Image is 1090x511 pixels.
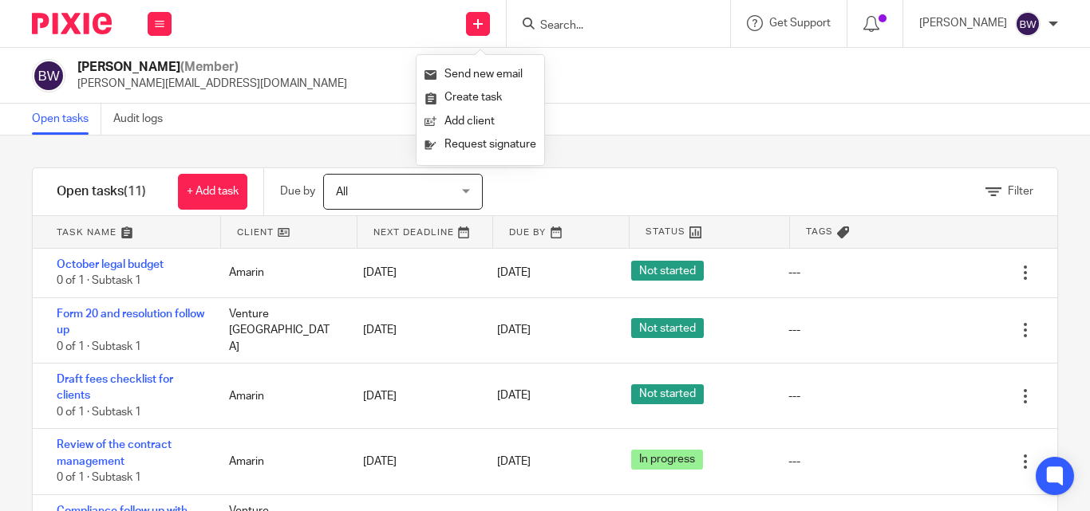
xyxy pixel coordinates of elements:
[57,407,141,418] span: 0 of 1 · Subtask 1
[497,391,531,402] span: [DATE]
[788,322,800,338] div: ---
[57,472,141,483] span: 0 of 1 · Subtask 1
[347,314,481,346] div: [DATE]
[32,13,112,34] img: Pixie
[425,86,536,109] a: Create task
[497,324,531,336] span: [DATE]
[425,133,536,156] a: Request signature
[77,59,347,76] h2: [PERSON_NAME]
[57,309,204,336] a: Form 20 and resolution follow up
[347,257,481,289] div: [DATE]
[57,374,173,401] a: Draft fees checklist for clients
[336,187,348,198] span: All
[769,18,831,29] span: Get Support
[57,276,141,287] span: 0 of 1 · Subtask 1
[631,384,704,404] span: Not started
[788,265,800,281] div: ---
[213,446,347,478] div: Amarin
[57,183,146,200] h1: Open tasks
[631,450,703,470] span: In progress
[57,341,141,352] span: 0 of 1 · Subtask 1
[213,257,347,289] div: Amarin
[497,267,531,278] span: [DATE]
[788,388,800,404] div: ---
[77,76,347,92] p: [PERSON_NAME][EMAIL_ADDRESS][DOMAIN_NAME]
[124,185,146,198] span: (11)
[57,259,164,270] a: October legal budget
[919,15,1007,31] p: [PERSON_NAME]
[347,380,481,412] div: [DATE]
[1008,186,1033,197] span: Filter
[1015,11,1041,37] img: svg%3E
[497,456,531,467] span: [DATE]
[180,61,239,73] span: (Member)
[32,104,101,135] a: Open tasks
[213,380,347,412] div: Amarin
[347,446,481,478] div: [DATE]
[631,318,704,338] span: Not started
[113,104,175,135] a: Audit logs
[646,225,685,238] span: Status
[806,225,833,238] span: Tags
[425,110,536,133] a: Add client
[213,298,347,363] div: Venture [GEOGRAPHIC_DATA]
[425,63,536,86] a: Send new email
[57,439,172,466] a: Review of the contract management
[280,183,315,199] p: Due by
[539,19,682,33] input: Search
[32,59,65,92] img: svg%3E
[788,454,800,470] div: ---
[178,174,247,210] a: + Add task
[631,261,704,281] span: Not started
